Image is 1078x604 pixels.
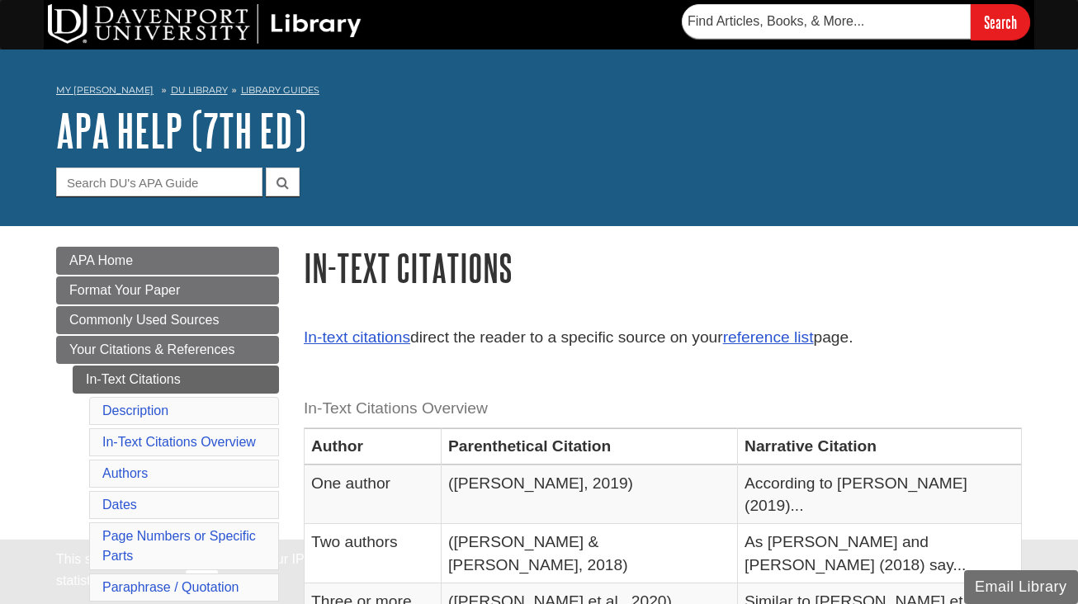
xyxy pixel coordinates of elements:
a: Page Numbers or Specific Parts [102,529,256,563]
nav: breadcrumb [56,79,1022,106]
input: Search [971,4,1030,40]
th: Parenthetical Citation [442,428,738,465]
td: ([PERSON_NAME], 2019) [442,465,738,524]
a: Your Citations & References [56,336,279,364]
input: Search DU's APA Guide [56,168,262,196]
a: Description [102,403,168,418]
span: Format Your Paper [69,283,180,297]
h1: In-Text Citations [304,247,1022,289]
span: Commonly Used Sources [69,313,219,327]
a: DU Library [171,84,228,96]
td: Two authors [305,524,442,583]
a: Authors [102,466,148,480]
button: Email Library [964,570,1078,604]
img: DU Library [48,4,362,44]
a: Library Guides [241,84,319,96]
caption: In-Text Citations Overview [304,390,1022,427]
th: Author [305,428,442,465]
a: In-Text Citations Overview [102,435,256,449]
span: APA Home [69,253,133,267]
a: Paraphrase / Quotation [102,580,239,594]
a: Dates [102,498,137,512]
a: In-Text Citations [73,366,279,394]
a: Commonly Used Sources [56,306,279,334]
a: reference list [723,328,814,346]
a: Format Your Paper [56,276,279,304]
td: ([PERSON_NAME] & [PERSON_NAME], 2018) [442,524,738,583]
td: According to [PERSON_NAME] (2019)... [738,465,1022,524]
a: In-text citations [304,328,410,346]
span: Your Citations & References [69,342,234,356]
input: Find Articles, Books, & More... [682,4,971,39]
p: direct the reader to a specific source on your page. [304,326,1022,350]
td: As [PERSON_NAME] and [PERSON_NAME] (2018) say... [738,524,1022,583]
a: APA Home [56,247,279,275]
a: My [PERSON_NAME] [56,83,154,97]
form: Searches DU Library's articles, books, and more [682,4,1030,40]
a: APA Help (7th Ed) [56,105,306,156]
th: Narrative Citation [738,428,1022,465]
td: One author [305,465,442,524]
